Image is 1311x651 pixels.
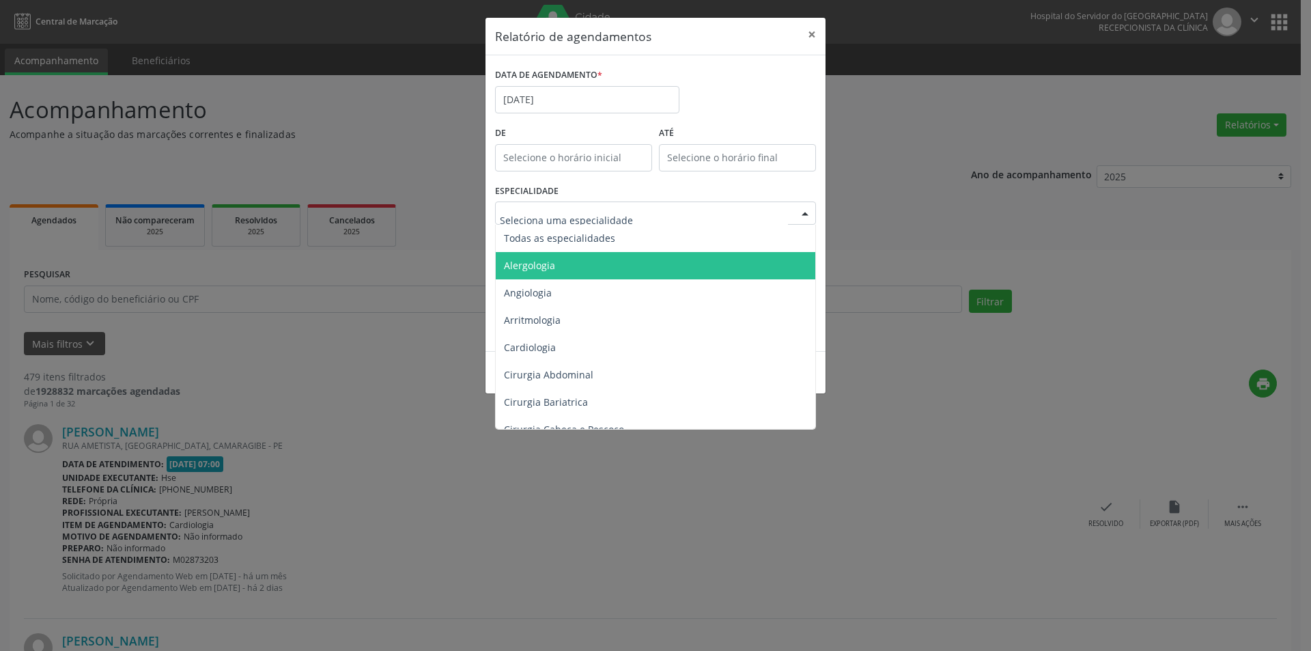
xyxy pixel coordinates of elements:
[504,423,624,436] span: Cirurgia Cabeça e Pescoço
[504,314,561,327] span: Arritmologia
[500,206,788,234] input: Seleciona uma especialidade
[504,232,615,245] span: Todas as especialidades
[659,144,816,171] input: Selecione o horário final
[495,86,679,113] input: Selecione uma data ou intervalo
[798,18,826,51] button: Close
[495,27,651,45] h5: Relatório de agendamentos
[504,368,593,381] span: Cirurgia Abdominal
[504,286,552,299] span: Angiologia
[495,144,652,171] input: Selecione o horário inicial
[504,341,556,354] span: Cardiologia
[495,181,559,202] label: ESPECIALIDADE
[495,65,602,86] label: DATA DE AGENDAMENTO
[504,259,555,272] span: Alergologia
[659,123,816,144] label: ATÉ
[495,123,652,144] label: De
[504,396,588,408] span: Cirurgia Bariatrica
